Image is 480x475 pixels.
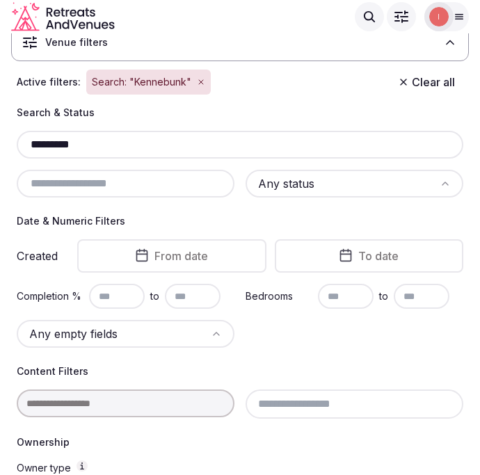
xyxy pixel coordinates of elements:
label: Created [17,250,58,261]
label: Completion % [17,289,83,303]
img: Irene Gonzales [429,7,449,26]
h4: Content Filters [17,364,463,378]
button: Owner type [77,460,88,472]
h4: Date & Numeric Filters [17,214,463,228]
span: to [379,289,388,303]
span: Search: "Kennebunk" [92,75,191,89]
label: Bedrooms [246,289,312,303]
span: to [150,289,159,303]
span: To date [358,249,399,263]
button: From date [77,239,266,273]
h4: Search & Status [17,106,463,120]
h3: Venue filters [45,35,108,49]
a: Visit the homepage [11,2,115,31]
button: To date [275,239,464,273]
button: Clear all [390,70,463,95]
span: Active filters: [17,75,81,89]
svg: Retreats and Venues company logo [11,2,115,31]
span: From date [154,249,208,263]
label: Owner type [17,460,463,475]
h4: Ownership [17,435,463,449]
